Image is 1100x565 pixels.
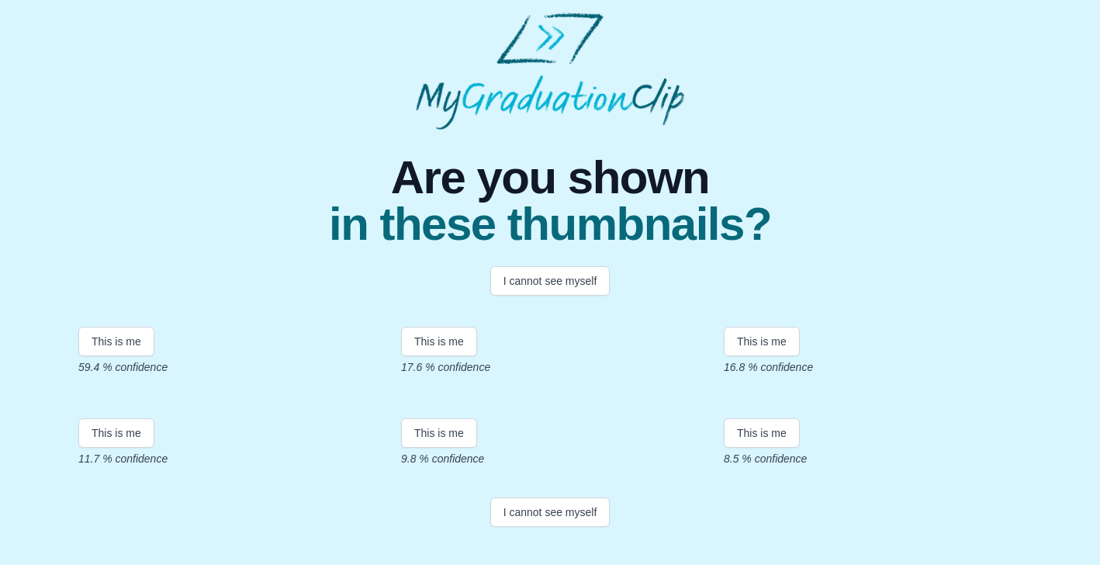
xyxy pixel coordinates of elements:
[724,327,800,356] button: This is me
[329,154,771,201] span: Are you shown
[78,451,376,466] p: 11.7 % confidence
[490,266,611,296] button: I cannot see myself
[401,327,477,356] button: This is me
[724,359,1022,375] p: 16.8 % confidence
[490,497,611,527] button: I cannot see myself
[401,359,699,375] p: 17.6 % confidence
[724,418,800,448] button: This is me
[724,451,1022,466] p: 8.5 % confidence
[78,327,154,356] button: This is me
[329,201,771,248] span: in these thumbnails?
[416,12,685,130] img: MyGraduationClip
[401,418,477,448] button: This is me
[78,418,154,448] button: This is me
[78,359,376,375] p: 59.4 % confidence
[401,451,699,466] p: 9.8 % confidence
